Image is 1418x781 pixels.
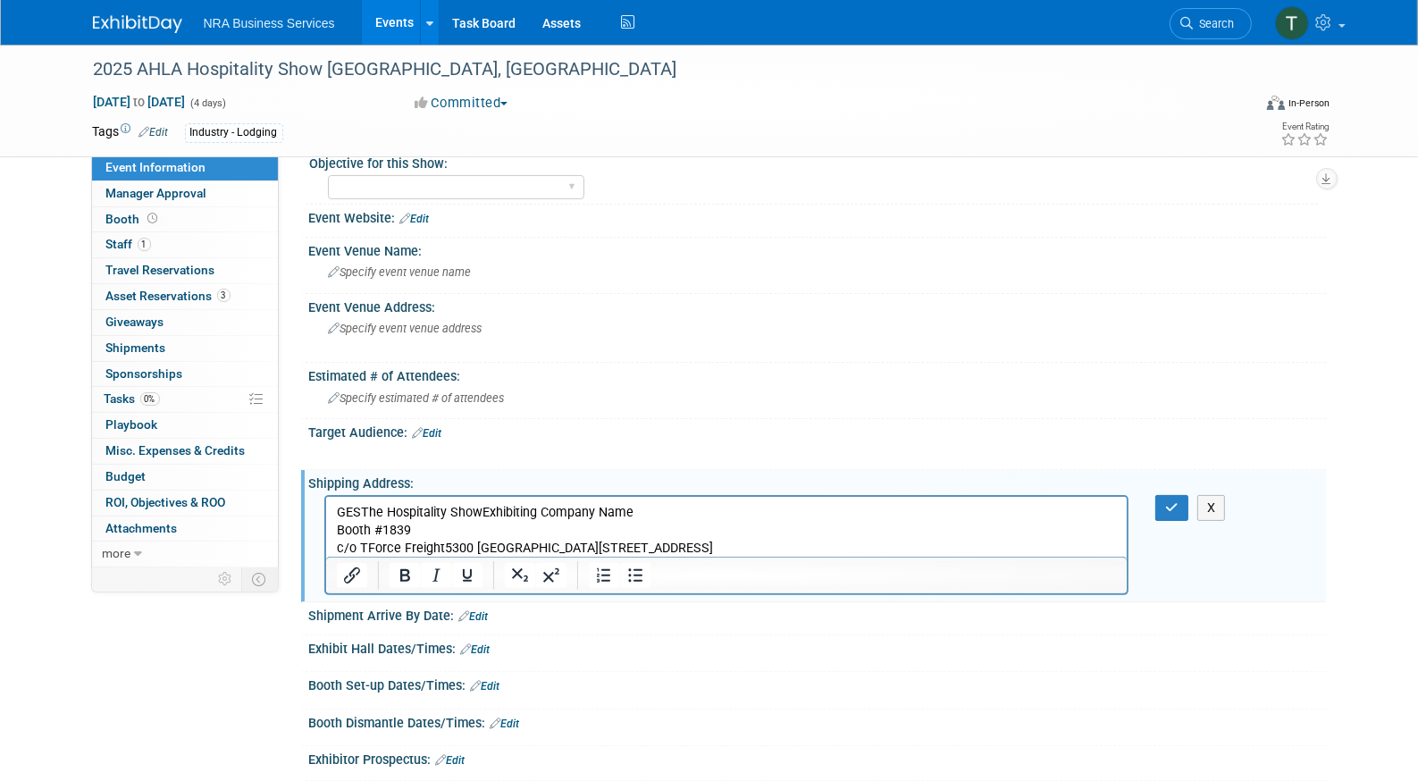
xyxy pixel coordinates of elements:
[11,43,792,61] p: c/o TForce Freight5300 [GEOGRAPHIC_DATA][STREET_ADDRESS]
[106,289,231,303] span: Asset Reservations
[185,123,283,142] div: Industry - Lodging
[491,718,520,730] a: Edit
[329,322,482,335] span: Specify event venue address
[217,289,231,302] span: 3
[106,495,226,509] span: ROI, Objectives & ROO
[131,95,148,109] span: to
[92,491,278,516] a: ROI, Objectives & ROO
[92,207,278,232] a: Booth
[11,7,792,43] p: GESThe Hospitality ShowExhibiting Company Name Booth #1839
[106,186,207,200] span: Manager Approval
[471,680,500,693] a: Edit
[421,563,451,588] button: Italic
[309,238,1326,260] div: Event Venue Name:
[309,602,1326,626] div: Shipment Arrive By Date:
[106,366,183,381] span: Sponsorships
[92,465,278,490] a: Budget
[310,150,1318,172] div: Objective for this Show:
[93,122,169,143] td: Tags
[309,363,1326,385] div: Estimated # of Attendees:
[93,15,182,33] img: ExhibitDay
[92,516,278,542] a: Attachments
[408,94,515,113] button: Committed
[326,497,1128,557] iframe: Rich Text Area
[10,7,793,61] body: Rich Text Area. Press ALT-0 for help.
[106,315,164,329] span: Giveaways
[241,567,278,591] td: Toggle Event Tabs
[92,258,278,283] a: Travel Reservations
[92,310,278,335] a: Giveaways
[309,470,1326,492] div: Shipping Address:
[309,419,1326,442] div: Target Audience:
[138,238,151,251] span: 1
[105,391,160,406] span: Tasks
[106,237,151,251] span: Staff
[1275,6,1309,40] img: Terry Gamal ElDin
[106,212,162,226] span: Booth
[106,340,166,355] span: Shipments
[189,97,227,109] span: (4 days)
[139,126,169,139] a: Edit
[329,265,472,279] span: Specify event venue name
[1267,96,1285,110] img: Format-Inperson.png
[1288,97,1330,110] div: In-Person
[106,417,158,432] span: Playbook
[400,213,430,225] a: Edit
[106,263,215,277] span: Travel Reservations
[452,563,482,588] button: Underline
[204,16,335,30] span: NRA Business Services
[92,542,278,567] a: more
[413,427,442,440] a: Edit
[140,392,160,406] span: 0%
[309,635,1326,659] div: Exhibit Hall Dates/Times:
[92,439,278,464] a: Misc. Expenses & Credits
[92,336,278,361] a: Shipments
[1170,8,1252,39] a: Search
[309,672,1326,695] div: Booth Set-up Dates/Times:
[92,413,278,438] a: Playbook
[88,54,1225,86] div: 2025 AHLA Hospitality Show [GEOGRAPHIC_DATA], [GEOGRAPHIC_DATA]
[1197,495,1226,521] button: X
[390,563,420,588] button: Bold
[1146,93,1330,120] div: Event Format
[309,294,1326,316] div: Event Venue Address:
[211,567,242,591] td: Personalize Event Tab Strip
[589,563,619,588] button: Numbered list
[103,546,131,560] span: more
[461,643,491,656] a: Edit
[309,710,1326,733] div: Booth Dismantle Dates/Times:
[92,232,278,257] a: Staff1
[329,391,505,405] span: Specify estimated # of attendees
[106,521,178,535] span: Attachments
[106,469,147,483] span: Budget
[1280,122,1329,131] div: Event Rating
[505,563,535,588] button: Subscript
[536,563,566,588] button: Superscript
[145,212,162,225] span: Booth not reserved yet
[92,181,278,206] a: Manager Approval
[106,160,206,174] span: Event Information
[93,94,187,110] span: [DATE] [DATE]
[92,387,278,412] a: Tasks0%
[106,443,246,458] span: Misc. Expenses & Credits
[620,563,650,588] button: Bullet list
[459,610,489,623] a: Edit
[92,155,278,181] a: Event Information
[92,284,278,309] a: Asset Reservations3
[309,205,1326,228] div: Event Website:
[309,746,1326,769] div: Exhibitor Prospectus:
[1194,17,1235,30] span: Search
[92,362,278,387] a: Sponsorships
[436,754,466,767] a: Edit
[337,563,367,588] button: Insert/edit link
